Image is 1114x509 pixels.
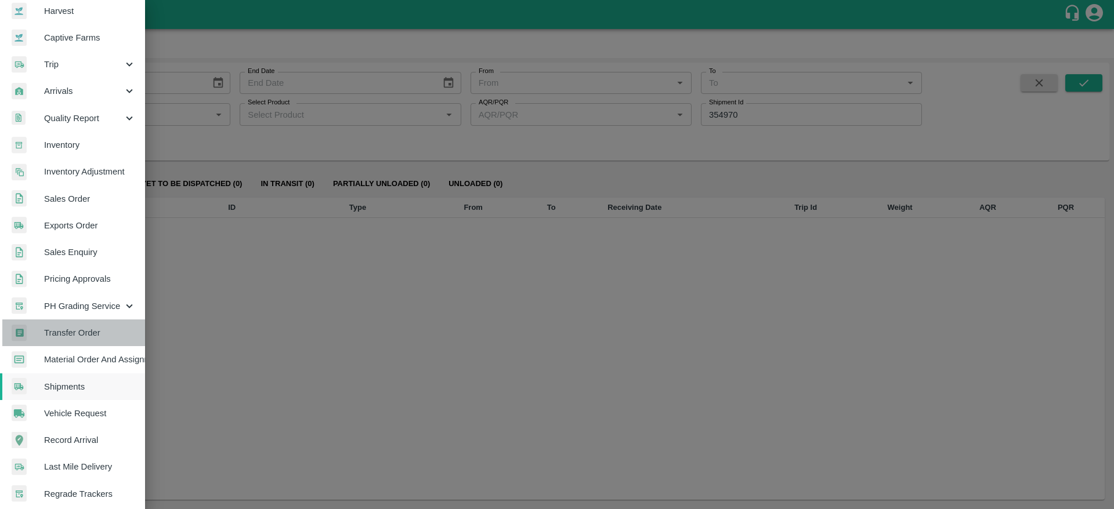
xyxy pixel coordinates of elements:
img: whTracker [12,297,27,314]
span: Vehicle Request [44,407,136,420]
span: Arrivals [44,85,123,97]
img: qualityReport [12,111,26,125]
img: delivery [12,56,27,73]
span: Record Arrival [44,434,136,446]
span: Harvest [44,5,136,17]
span: Quality Report [44,112,123,125]
span: Regrade Trackers [44,488,136,500]
span: Sales Order [44,192,136,205]
img: sales [12,244,27,261]
img: sales [12,271,27,288]
img: harvest [12,2,27,20]
img: shipments [12,378,27,395]
span: Captive Farms [44,31,136,44]
span: Trip [44,58,123,71]
img: delivery [12,459,27,475]
span: Material Order And Assignment [44,353,136,366]
img: harvest [12,29,27,46]
img: shipments [12,217,27,234]
img: sales [12,190,27,207]
img: whInventory [12,137,27,154]
img: inventory [12,163,27,180]
span: Exports Order [44,219,136,232]
img: centralMaterial [12,351,27,368]
img: whTracker [12,485,27,502]
span: Last Mile Delivery [44,460,136,473]
img: whTransfer [12,325,27,341]
img: whArrival [12,83,27,100]
img: vehicle [12,405,27,421]
span: Inventory Adjustment [44,165,136,178]
span: PH Grading Service [44,300,123,312]
span: Transfer Order [44,326,136,339]
span: Shipments [44,380,136,393]
span: Inventory [44,139,136,151]
span: Pricing Approvals [44,272,136,285]
img: recordArrival [12,432,27,448]
span: Sales Enquiry [44,246,136,259]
